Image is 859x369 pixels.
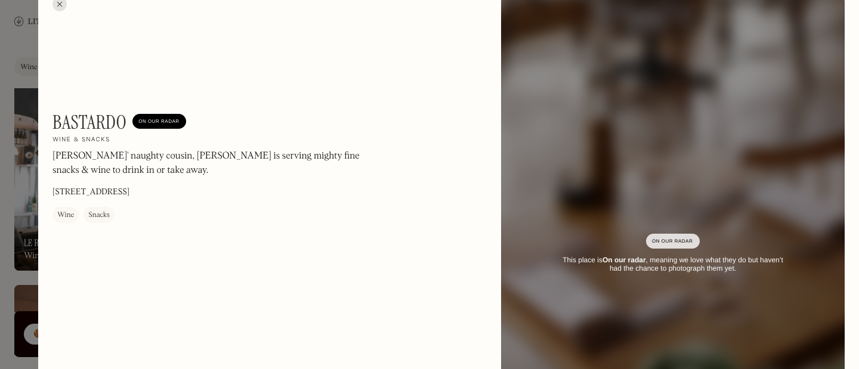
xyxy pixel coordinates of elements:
[52,111,126,134] h1: Bastardo
[88,209,110,221] div: Snacks
[138,116,180,128] div: On Our Radar
[652,235,694,247] div: On Our Radar
[52,136,110,144] h2: Wine & snacks
[52,149,375,178] p: [PERSON_NAME]' naughty cousin, [PERSON_NAME] is serving mighty fine snacks & wine to drink in or ...
[52,186,129,199] p: [STREET_ADDRESS]
[556,256,790,273] div: This place is , meaning we love what they do but haven’t had the chance to photograph them yet.
[57,209,74,221] div: Wine
[602,256,646,264] strong: On our radar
